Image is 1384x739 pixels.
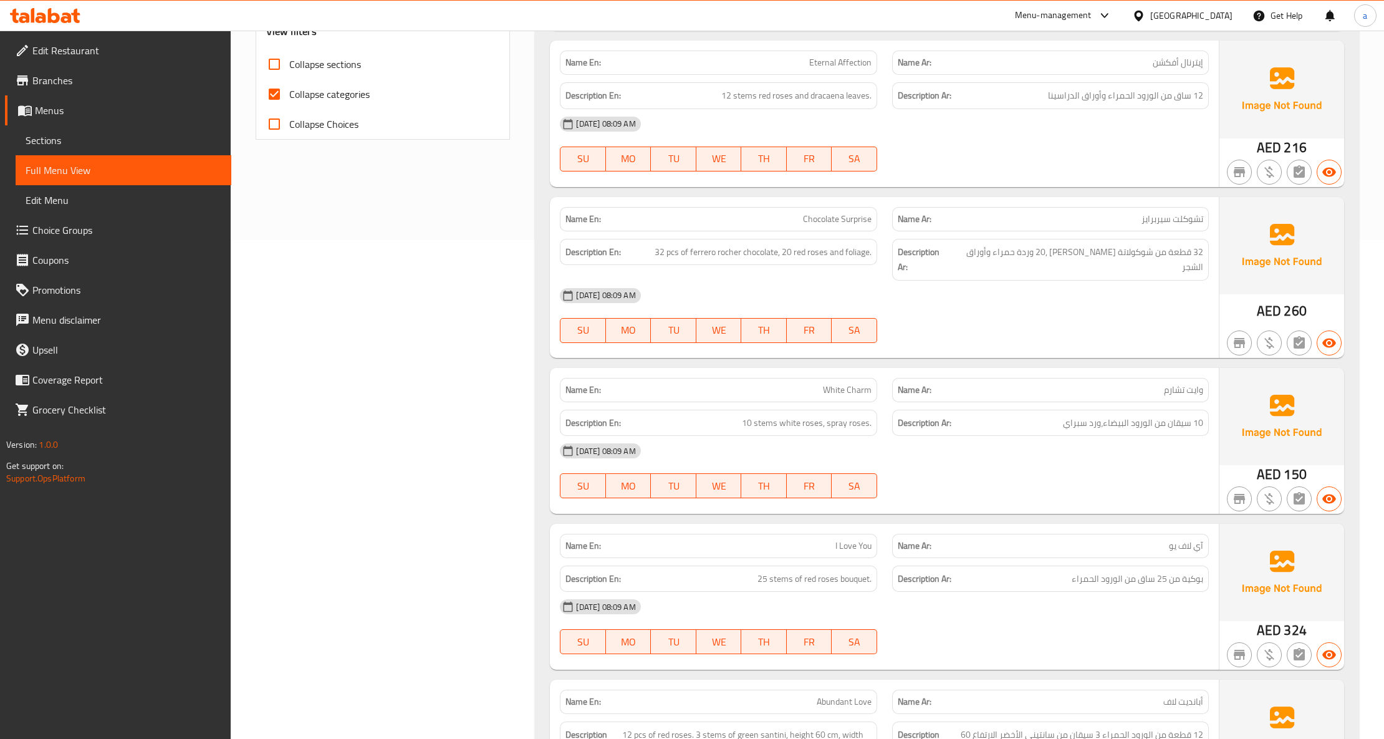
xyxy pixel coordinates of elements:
[1227,642,1252,667] button: Not branch specific item
[1257,299,1281,323] span: AED
[1219,41,1344,138] img: Ae5nvW7+0k+MAAAAAElFTkSuQmCC
[837,150,872,168] span: SA
[655,244,872,260] span: 32 pcs of ferrero rocher chocolate, 20 red roses and foliage.
[32,283,221,297] span: Promotions
[721,88,872,104] span: 12 stems red roses and dracaena leaves.
[746,150,781,168] span: TH
[1153,56,1203,69] span: إيترنال أفكشن
[898,88,951,104] strong: Description Ar:
[26,193,221,208] span: Edit Menu
[6,470,85,486] a: Support.OpsPlatform
[1257,331,1282,355] button: Purchased item
[741,318,786,343] button: TH
[651,318,696,343] button: TU
[571,601,640,613] span: [DATE] 08:09 AM
[565,213,601,226] strong: Name En:
[656,150,691,168] span: TU
[32,73,221,88] span: Branches
[701,321,736,339] span: WE
[266,24,317,39] h3: View filters
[16,155,231,185] a: Full Menu View
[6,458,64,474] span: Get support on:
[701,477,736,495] span: WE
[1141,213,1203,226] span: تشوكلت سيربرايز
[787,147,832,171] button: FR
[656,477,691,495] span: TU
[565,477,600,495] span: SU
[1287,642,1312,667] button: Not has choices
[792,477,827,495] span: FR
[35,103,221,118] span: Menus
[565,88,621,104] strong: Description En:
[741,629,786,654] button: TH
[742,415,872,431] span: 10 stems white roses, spray roses.
[746,477,781,495] span: TH
[832,473,877,498] button: SA
[696,629,741,654] button: WE
[26,133,221,148] span: Sections
[787,473,832,498] button: FR
[560,473,605,498] button: SU
[606,473,651,498] button: MO
[787,318,832,343] button: FR
[32,342,221,357] span: Upsell
[560,629,605,654] button: SU
[835,539,872,553] span: I Love You
[1287,486,1312,511] button: Not has choices
[696,473,741,498] button: WE
[1317,642,1342,667] button: Available
[1317,160,1342,185] button: Available
[1317,486,1342,511] button: Available
[656,633,691,651] span: TU
[611,633,646,651] span: MO
[611,150,646,168] span: MO
[701,633,736,651] span: WE
[16,185,231,215] a: Edit Menu
[832,318,877,343] button: SA
[741,147,786,171] button: TH
[809,56,872,69] span: Eternal Affection
[656,321,691,339] span: TU
[898,213,931,226] strong: Name Ar:
[1363,9,1367,22] span: a
[565,571,621,587] strong: Description En:
[565,384,601,397] strong: Name En:
[289,57,361,72] span: Collapse sections
[651,629,696,654] button: TU
[39,437,58,453] span: 1.0.0
[741,473,786,498] button: TH
[606,318,651,343] button: MO
[1015,8,1092,23] div: Menu-management
[5,245,231,275] a: Coupons
[803,213,872,226] span: Chocolate Surprise
[6,437,37,453] span: Version:
[1227,486,1252,511] button: Not branch specific item
[1219,524,1344,621] img: Ae5nvW7+0k+MAAAAAElFTkSuQmCC
[898,539,931,553] strong: Name Ar:
[746,321,781,339] span: TH
[32,312,221,327] span: Menu disclaimer
[898,695,931,708] strong: Name Ar:
[1257,486,1282,511] button: Purchased item
[565,633,600,651] span: SU
[1219,368,1344,465] img: Ae5nvW7+0k+MAAAAAElFTkSuQmCC
[898,571,951,587] strong: Description Ar:
[26,163,221,178] span: Full Menu View
[5,395,231,425] a: Grocery Checklist
[606,147,651,171] button: MO
[1287,160,1312,185] button: Not has choices
[832,147,877,171] button: SA
[1169,539,1203,553] span: آي لاف يو
[16,125,231,155] a: Sections
[5,275,231,305] a: Promotions
[565,321,600,339] span: SU
[560,147,605,171] button: SU
[823,384,872,397] span: White Charm
[696,318,741,343] button: WE
[1257,135,1281,160] span: AED
[1284,618,1306,642] span: 324
[792,150,827,168] span: FR
[565,415,621,431] strong: Description En:
[787,629,832,654] button: FR
[1150,9,1233,22] div: [GEOGRAPHIC_DATA]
